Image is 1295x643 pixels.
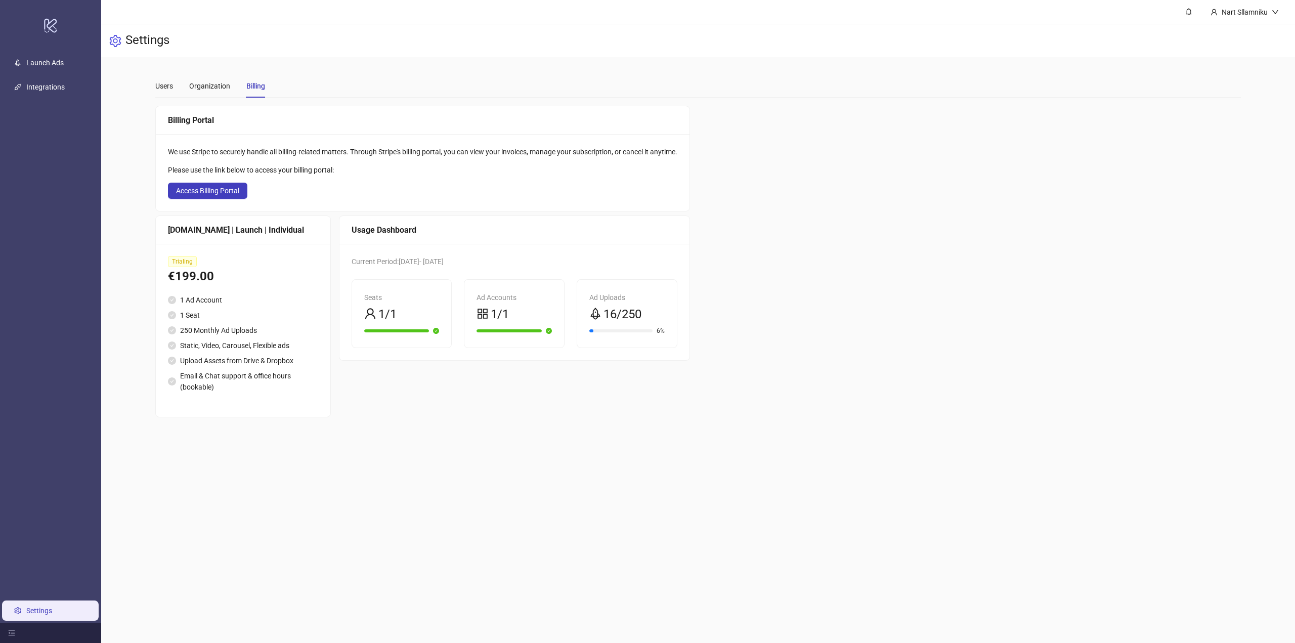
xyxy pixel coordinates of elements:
a: Settings [26,607,52,615]
span: menu-fold [8,629,15,636]
span: check-circle [168,311,176,319]
span: Access Billing Portal [176,187,239,195]
span: setting [109,35,121,47]
li: Email & Chat support & office hours (bookable) [168,370,318,393]
div: Nart Sllamniku [1218,7,1272,18]
button: Access Billing Portal [168,183,247,199]
li: 1 Ad Account [168,294,318,306]
span: check-circle [168,341,176,350]
span: down [1272,9,1279,16]
span: check-circle [168,377,176,385]
div: Billing Portal [168,114,677,126]
span: 1/1 [378,305,397,324]
span: Trialing [168,256,197,267]
div: €199.00 [168,267,318,286]
a: Launch Ads [26,59,64,67]
span: bell [1185,8,1192,15]
span: check-circle [168,326,176,334]
span: 16/250 [603,305,641,324]
div: Organization [189,80,230,92]
span: check-circle [546,328,552,334]
li: 250 Monthly Ad Uploads [168,325,318,336]
span: user [1211,9,1218,16]
a: Integrations [26,83,65,91]
span: check-circle [433,328,439,334]
span: 6% [657,328,665,334]
div: Seats [364,292,440,303]
li: Upload Assets from Drive & Dropbox [168,355,318,366]
span: check-circle [168,357,176,365]
li: Static, Video, Carousel, Flexible ads [168,340,318,351]
li: 1 Seat [168,310,318,321]
div: Billing [246,80,265,92]
span: rocket [589,308,601,320]
div: We use Stripe to securely handle all billing-related matters. Through Stripe's billing portal, yo... [168,146,677,157]
div: Please use the link below to access your billing portal: [168,164,677,176]
div: Users [155,80,173,92]
span: check-circle [168,296,176,304]
div: Usage Dashboard [352,224,677,236]
div: Ad Uploads [589,292,665,303]
span: Current Period: [DATE] - [DATE] [352,258,444,266]
span: 1/1 [491,305,509,324]
div: Ad Accounts [477,292,552,303]
div: [DOMAIN_NAME] | Launch | Individual [168,224,318,236]
span: user [364,308,376,320]
span: appstore [477,308,489,320]
h3: Settings [125,32,169,50]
